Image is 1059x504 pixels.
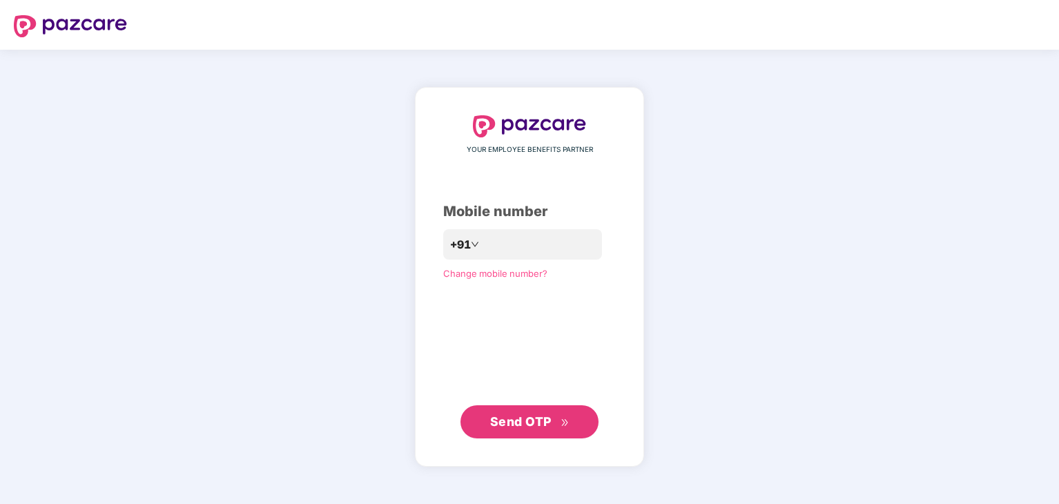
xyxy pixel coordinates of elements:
[443,268,547,279] a: Change mobile number?
[490,414,552,429] span: Send OTP
[473,115,586,137] img: logo
[467,144,593,155] span: YOUR EMPLOYEE BENEFITS PARTNER
[450,236,471,253] span: +91
[561,418,570,427] span: double-right
[460,405,599,438] button: Send OTPdouble-right
[471,240,479,249] span: down
[443,201,616,222] div: Mobile number
[14,15,127,37] img: logo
